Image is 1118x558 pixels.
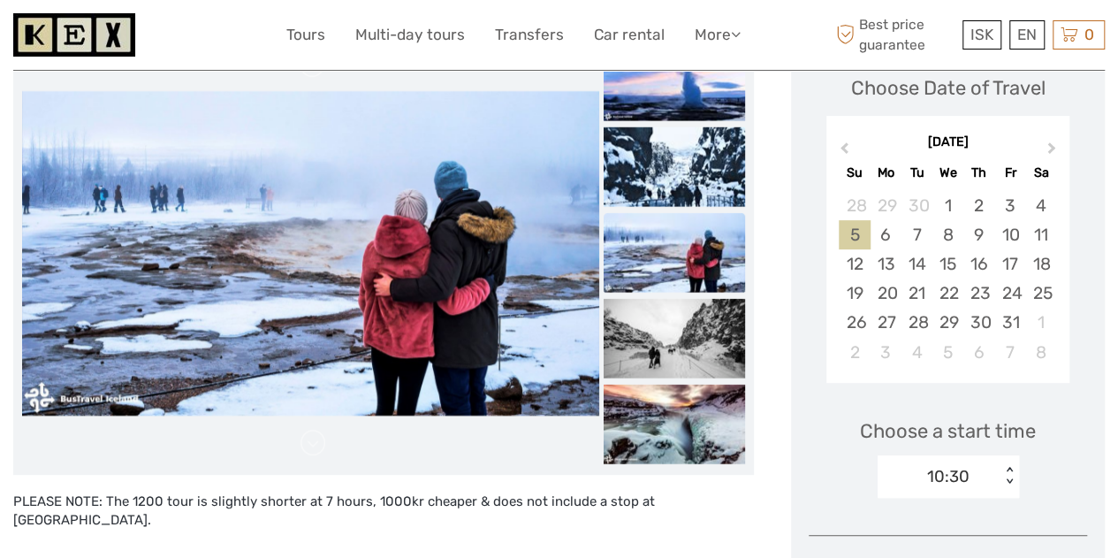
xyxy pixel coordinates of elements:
[832,191,1063,367] div: month 2025-10
[970,26,993,43] span: ISK
[1009,20,1045,50] div: EN
[839,249,870,279] div: Choose Sunday, October 12th, 2025
[963,220,994,249] div: Choose Thursday, October 9th, 2025
[994,279,1025,308] div: Choose Friday, October 24th, 2025
[1025,338,1056,367] div: Choose Saturday, November 8th, 2025
[604,384,745,463] img: fb62d6ca6c9a45f4a49ce76f22397847_slider_thumbnail.jpeg
[932,191,963,220] div: Choose Wednesday, October 1st, 2025
[871,220,901,249] div: Choose Monday, October 6th, 2025
[13,13,135,57] img: 1261-44dab5bb-39f8-40da-b0c2-4d9fce00897c_logo_small.jpg
[901,220,932,249] div: Choose Tuesday, October 7th, 2025
[963,308,994,337] div: Choose Thursday, October 30th, 2025
[839,308,870,337] div: Choose Sunday, October 26th, 2025
[994,220,1025,249] div: Choose Friday, October 10th, 2025
[1025,249,1056,279] div: Choose Saturday, October 18th, 2025
[871,279,901,308] div: Choose Monday, October 20th, 2025
[994,308,1025,337] div: Choose Friday, October 31st, 2025
[871,249,901,279] div: Choose Monday, October 13th, 2025
[932,249,963,279] div: Choose Wednesday, October 15th, 2025
[22,91,599,416] img: 482d57f3281441b391bdb117d5f1573a_main_slider.jpeg
[932,161,963,185] div: We
[851,74,1046,102] div: Choose Date of Travel
[1039,138,1068,166] button: Next Month
[994,191,1025,220] div: Choose Friday, October 3rd, 2025
[1001,467,1016,485] div: < >
[927,465,970,488] div: 10:30
[25,31,200,45] p: We're away right now. Please check back later!
[1082,26,1097,43] span: 0
[994,161,1025,185] div: Fr
[594,22,665,48] a: Car rental
[1025,220,1056,249] div: Choose Saturday, October 11th, 2025
[839,161,870,185] div: Su
[963,191,994,220] div: Choose Thursday, October 2nd, 2025
[871,338,901,367] div: Choose Monday, November 3rd, 2025
[839,279,870,308] div: Choose Sunday, October 19th, 2025
[932,338,963,367] div: Choose Wednesday, November 5th, 2025
[828,138,856,166] button: Previous Month
[932,279,963,308] div: Choose Wednesday, October 22nd, 2025
[695,22,741,48] a: More
[839,191,870,220] div: Choose Sunday, September 28th, 2025
[871,308,901,337] div: Choose Monday, October 27th, 2025
[963,249,994,279] div: Choose Thursday, October 16th, 2025
[203,27,224,49] button: Open LiveChat chat widget
[871,161,901,185] div: Mo
[839,220,870,249] div: Choose Sunday, October 5th, 2025
[355,22,465,48] a: Multi-day tours
[963,338,994,367] div: Choose Thursday, November 6th, 2025
[604,212,745,292] img: 482d57f3281441b391bdb117d5f1573a_slider_thumbnail.jpeg
[901,308,932,337] div: Choose Tuesday, October 28th, 2025
[901,338,932,367] div: Choose Tuesday, November 4th, 2025
[286,22,325,48] a: Tours
[1025,161,1056,185] div: Sa
[604,126,745,206] img: e8b70409719e452d96a63ff1957ca5a5_slider_thumbnail.jpeg
[901,279,932,308] div: Choose Tuesday, October 21st, 2025
[901,249,932,279] div: Choose Tuesday, October 14th, 2025
[994,338,1025,367] div: Choose Friday, November 7th, 2025
[901,191,932,220] div: Choose Tuesday, September 30th, 2025
[901,161,932,185] div: Tu
[1025,279,1056,308] div: Choose Saturday, October 25th, 2025
[839,338,870,367] div: Choose Sunday, November 2nd, 2025
[994,249,1025,279] div: Choose Friday, October 17th, 2025
[860,417,1036,445] span: Choose a start time
[604,41,745,120] img: aae7616268f24b5d905d07dca548e755_slider_thumbnail.jpeg
[1025,308,1056,337] div: Choose Saturday, November 1st, 2025
[832,15,958,54] span: Best price guarantee
[963,279,994,308] div: Choose Thursday, October 23rd, 2025
[495,22,564,48] a: Transfers
[963,161,994,185] div: Th
[932,308,963,337] div: Choose Wednesday, October 29th, 2025
[604,298,745,378] img: e887b368e1c94b91a290cdacf1694116_slider_thumbnail.jpeg
[826,134,1069,152] div: [DATE]
[1025,191,1056,220] div: Choose Saturday, October 4th, 2025
[871,191,901,220] div: Choose Monday, September 29th, 2025
[932,220,963,249] div: Choose Wednesday, October 8th, 2025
